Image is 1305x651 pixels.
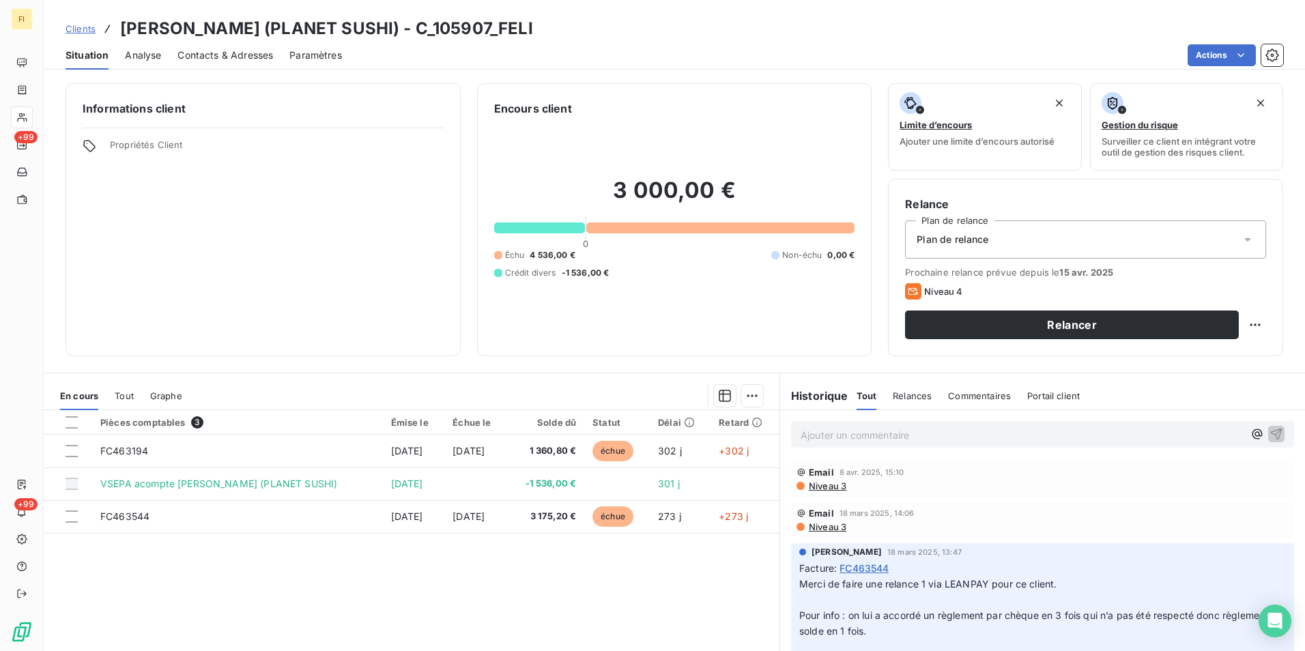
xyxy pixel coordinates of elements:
[391,510,423,522] span: [DATE]
[494,100,572,117] h6: Encours client
[177,48,273,62] span: Contacts & Adresses
[799,561,837,575] span: Facture :
[66,48,109,62] span: Situation
[840,468,904,476] span: 8 avr. 2025, 15:10
[562,267,610,279] span: -1 536,00 €
[905,196,1266,212] h6: Relance
[391,478,423,489] span: [DATE]
[150,390,182,401] span: Graphe
[812,546,882,558] span: [PERSON_NAME]
[592,506,633,527] span: échue
[1102,119,1178,130] span: Gestion du risque
[888,83,1081,171] button: Limite d’encoursAjouter une limite d’encours autorisé
[120,16,533,41] h3: [PERSON_NAME] (PLANET SUSHI) - C_105907_FELI
[11,621,33,643] img: Logo LeanPay
[840,561,889,575] span: FC463544
[1027,390,1080,401] span: Portail client
[840,509,915,517] span: 18 mars 2025, 14:06
[515,477,576,491] span: -1 536,00 €
[887,548,962,556] span: 18 mars 2025, 13:47
[66,23,96,34] span: Clients
[100,510,149,522] span: FC463544
[515,510,576,523] span: 3 175,20 €
[453,445,485,457] span: [DATE]
[807,480,846,491] span: Niveau 3
[100,416,374,429] div: Pièces comptables
[1102,136,1272,158] span: Surveiller ce client en intégrant votre outil de gestion des risques client.
[905,267,1266,278] span: Prochaine relance prévue depuis le
[917,233,988,246] span: Plan de relance
[391,417,437,428] div: Émise le
[799,609,1286,637] span: Pour info : on lui a accordé un règlement par chèque en 3 fois qui n’a pas été respecté donc règl...
[809,508,834,519] span: Email
[658,478,680,489] span: 301 j
[905,310,1239,339] button: Relancer
[1090,83,1283,171] button: Gestion du risqueSurveiller ce client en intégrant votre outil de gestion des risques client.
[900,136,1055,147] span: Ajouter une limite d’encours autorisé
[1188,44,1256,66] button: Actions
[83,100,444,117] h6: Informations client
[14,131,38,143] span: +99
[592,417,642,428] div: Statut
[60,390,98,401] span: En cours
[125,48,161,62] span: Analyse
[100,445,148,457] span: FC463194
[14,498,38,510] span: +99
[719,417,771,428] div: Retard
[391,445,423,457] span: [DATE]
[782,249,822,261] span: Non-échu
[1259,605,1291,637] div: Open Intercom Messenger
[115,390,134,401] span: Tout
[110,139,444,158] span: Propriétés Client
[583,238,588,249] span: 0
[948,390,1011,401] span: Commentaires
[505,249,525,261] span: Échu
[719,445,749,457] span: +302 j
[658,510,681,522] span: 273 j
[453,417,499,428] div: Échue le
[453,510,485,522] span: [DATE]
[799,578,1057,590] span: Merci de faire une relance 1 via LEANPAY pour ce client.
[505,267,556,279] span: Crédit divers
[494,177,855,218] h2: 3 000,00 €
[893,390,932,401] span: Relances
[515,417,576,428] div: Solde dû
[827,249,855,261] span: 0,00 €
[11,8,33,30] div: FI
[11,134,32,156] a: +99
[857,390,877,401] span: Tout
[66,22,96,35] a: Clients
[515,444,576,458] span: 1 360,80 €
[658,417,702,428] div: Délai
[807,521,846,532] span: Niveau 3
[924,286,962,297] span: Niveau 4
[809,467,834,478] span: Email
[592,441,633,461] span: échue
[719,510,748,522] span: +273 j
[780,388,848,404] h6: Historique
[1059,267,1113,278] span: 15 avr. 2025
[900,119,972,130] span: Limite d’encours
[289,48,342,62] span: Paramètres
[100,478,337,489] span: VSEPA acompte [PERSON_NAME] (PLANET SUSHI)
[191,416,203,429] span: 3
[658,445,682,457] span: 302 j
[530,249,575,261] span: 4 536,00 €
